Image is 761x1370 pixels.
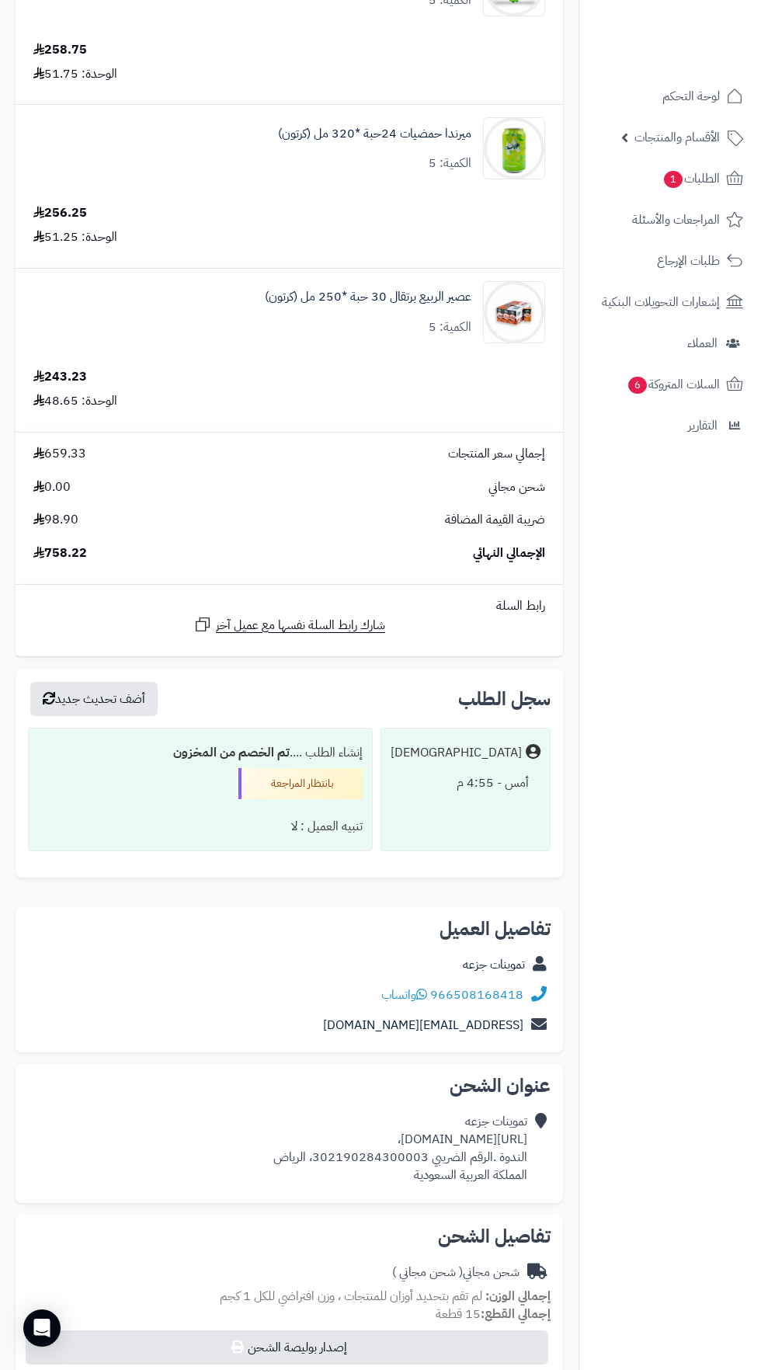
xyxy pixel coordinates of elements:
h2: تفاصيل الشحن [28,1227,551,1246]
span: شارك رابط السلة نفسها مع عميل آخر [216,617,385,635]
div: الوحدة: 48.65 [33,392,117,410]
span: 1 [664,171,683,188]
div: 258.75 [33,41,87,59]
span: طلبات الإرجاع [657,250,720,272]
h2: عنوان الشحن [28,1076,551,1095]
span: 758.22 [33,544,87,562]
a: واتساب [381,986,427,1004]
span: 6 [628,377,647,394]
img: 1747753193-b629fba5-3101-4607-8c76-c246a9db-90x90.jpg [484,281,544,343]
a: عصير الربيع برتقال 30 حبة *250 مل (كرتون) [265,288,471,306]
span: ضريبة القيمة المضافة [445,511,545,529]
a: تموينات جزعه [463,955,525,974]
div: الكمية: 5 [429,155,471,172]
span: 659.33 [33,445,86,463]
a: شارك رابط السلة نفسها مع عميل آخر [193,615,385,635]
a: التقارير [589,407,752,444]
div: بانتظار المراجعة [238,768,363,799]
span: ( شحن مجاني ) [392,1263,463,1281]
span: 0.00 [33,478,71,496]
span: الإجمالي النهائي [473,544,545,562]
a: [EMAIL_ADDRESS][DOMAIN_NAME] [323,1016,523,1034]
span: الأقسام والمنتجات [634,127,720,148]
div: شحن مجاني [392,1264,519,1281]
span: إشعارات التحويلات البنكية [602,291,720,313]
div: Open Intercom Messenger [23,1309,61,1347]
strong: إجمالي القطع: [481,1305,551,1323]
span: شحن مجاني [488,478,545,496]
span: السلات المتروكة [627,374,720,395]
strong: إجمالي الوزن: [485,1287,551,1306]
a: 966508168418 [430,986,523,1004]
a: لوحة التحكم [589,78,752,115]
div: الوحدة: 51.25 [33,228,117,246]
div: إنشاء الطلب .... [38,738,363,768]
div: الكمية: 5 [429,318,471,336]
button: إصدار بوليصة الشحن [26,1330,548,1365]
span: التقارير [688,415,718,436]
div: تموينات جزعه [URL][DOMAIN_NAME]، الندوة .الرقم الضريبي 302190284300003، الرياض المملكة العربية ال... [273,1113,527,1184]
a: العملاء [589,325,752,362]
img: 1747566452-bf88d184-d280-4ea7-9331-9e3669ef-90x90.jpg [484,117,544,179]
span: 98.90 [33,511,78,529]
a: إشعارات التحويلات البنكية [589,283,752,321]
b: تم الخصم من المخزون [173,743,290,762]
h3: سجل الطلب [458,690,551,708]
span: لوحة التحكم [662,85,720,107]
a: السلات المتروكة6 [589,366,752,403]
a: ميرندا حمضيات 24حبة *320 مل (كرتون) [278,125,471,143]
a: طلبات الإرجاع [589,242,752,280]
span: المراجعات والأسئلة [632,209,720,231]
div: تنبيه العميل : لا [38,812,363,842]
div: رابط السلة [22,597,557,615]
span: إجمالي سعر المنتجات [448,445,545,463]
small: 15 قطعة [436,1305,551,1323]
div: الوحدة: 51.75 [33,65,117,83]
div: 243.23 [33,368,87,386]
div: أمس - 4:55 م [391,768,540,798]
button: أضف تحديث جديد [30,682,158,716]
a: الطلبات1 [589,160,752,197]
span: لم تقم بتحديد أوزان للمنتجات ، وزن افتراضي للكل 1 كجم [220,1287,482,1306]
div: [DEMOGRAPHIC_DATA] [391,744,522,762]
span: العملاء [687,332,718,354]
h2: تفاصيل العميل [28,920,551,938]
div: 256.25 [33,204,87,222]
span: الطلبات [662,168,720,190]
a: المراجعات والأسئلة [589,201,752,238]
